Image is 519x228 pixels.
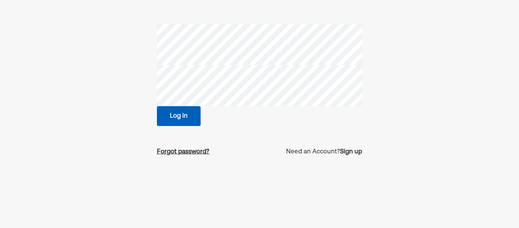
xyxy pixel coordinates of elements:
button: Log in [157,106,201,126]
a: Forgot password? [157,147,209,156]
p: Need an Account? [286,147,362,156]
a: Sign up [340,147,362,156]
